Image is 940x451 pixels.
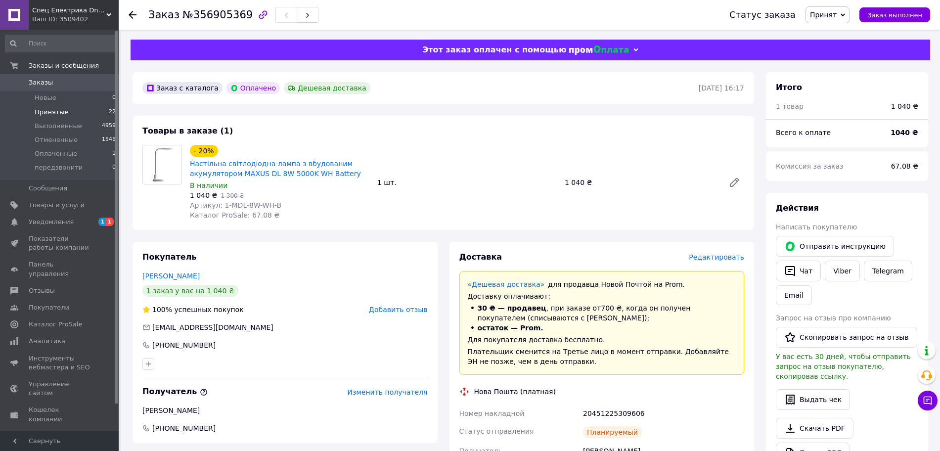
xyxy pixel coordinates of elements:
div: 1 шт. [373,176,561,189]
span: У вас есть 30 дней, чтобы отправить запрос на отзыв покупателю, скопировав ссылку. [776,353,911,380]
button: Email [776,285,812,305]
a: Telegram [864,261,912,281]
a: [PERSON_NAME] [142,272,200,280]
span: Каталог ProSale [29,320,82,329]
button: Заказ выполнен [859,7,930,22]
span: 0 [112,163,116,172]
span: Оплаченные [35,149,77,158]
span: Отмененные [35,135,78,144]
div: Нова Пошта (платная) [472,387,558,397]
span: Заказ выполнен [867,11,922,19]
div: Вернуться назад [129,10,136,20]
span: 30 ₴ — продавец [478,304,546,312]
span: Покупатели [29,303,69,312]
div: 1 040 ₴ [891,101,918,111]
div: для продавца Новой Почтой на Prom. [468,279,736,289]
div: 1 заказ у вас на 1 040 ₴ [142,285,238,297]
div: Доставку оплачивают: [468,291,736,301]
span: Действия [776,203,819,213]
button: Выдать чек [776,389,850,410]
div: Для покупателя доставка бесплатно. [468,335,736,345]
div: Планируемый [583,426,642,438]
span: Покупатель [142,252,196,262]
span: Инструменты вебмастера и SEO [29,354,91,372]
button: Чат с покупателем [918,391,938,410]
a: «Дешевая доставка» [468,280,545,288]
div: Плательщик сменится на Третье лицо в момент отправки. Добавляйте ЭН не позже, чем в день отправки. [468,347,736,366]
span: Каталог ProSale: 67.08 ₴ [190,211,279,219]
time: [DATE] 16:17 [699,84,744,92]
span: Статус отправления [459,427,534,435]
span: Написать покупателю [776,223,857,231]
button: Отправить инструкцию [776,236,894,257]
li: , при заказе от 700 ₴ , когда он получен покупателем (списываются с [PERSON_NAME]); [468,303,736,323]
span: 100% [152,306,172,314]
span: Аналитика [29,337,65,346]
div: успешных покупок [142,305,244,315]
span: Добавить отзыв [369,306,427,314]
span: Кошелек компании [29,406,91,423]
span: Принятые [35,108,69,117]
span: Спец Електрика Dnipro [32,6,106,15]
span: 22 [109,108,116,117]
span: Комиссия за заказ [776,162,844,170]
span: Редактировать [689,253,744,261]
span: передзвонити [35,163,83,172]
span: Артикул: 1-MDL-8W-WH-B [190,201,281,209]
span: Этот заказ оплачен с помощью [422,45,566,54]
button: Скопировать запрос на отзыв [776,327,917,348]
span: Запрос на отзыв про компанию [776,314,891,322]
span: Новые [35,93,56,102]
div: Статус заказа [729,10,796,20]
span: Уведомления [29,218,74,226]
button: Чат [776,261,821,281]
div: - 20% [190,145,218,157]
span: Заказы [29,78,53,87]
span: 1545 [102,135,116,144]
span: Итого [776,83,802,92]
span: Товары в заказе (1) [142,126,233,135]
span: 1 [98,218,106,226]
div: Дешевая доставка [284,82,370,94]
span: Принят [810,11,837,19]
span: остаток — Prom. [478,324,543,332]
span: Всего к оплате [776,129,831,136]
span: [PHONE_NUMBER] [151,423,217,433]
span: 1 [106,218,114,226]
div: [PHONE_NUMBER] [151,340,217,350]
a: Viber [825,261,859,281]
div: 20451225309606 [581,405,746,422]
span: Товары и услуги [29,201,85,210]
span: 1 300 ₴ [221,192,244,199]
img: evopay logo [569,45,628,55]
span: Сообщения [29,184,67,193]
span: Изменить получателя [347,388,427,396]
div: Ваш ID: 3509402 [32,15,119,24]
span: Выполненные [35,122,82,131]
b: 1040 ₴ [891,129,918,136]
span: 0 [112,93,116,102]
div: 1 040 ₴ [561,176,720,189]
span: Номер накладной [459,409,525,417]
span: Управление сайтом [29,380,91,398]
div: Оплачено [226,82,280,94]
span: Показатели работы компании [29,234,91,252]
a: Настільна світлодіодна лампа з вбудованим акумулятором MAXUS DL 8W 5000K WH Battery [190,160,361,178]
span: [EMAIL_ADDRESS][DOMAIN_NAME] [152,323,273,331]
span: Панель управления [29,260,91,278]
span: 1 товар [776,102,804,110]
div: Заказ с каталога [142,82,223,94]
span: В наличии [190,181,227,189]
span: Заказ [148,9,179,21]
span: 4959 [102,122,116,131]
img: Настільна світлодіодна лампа з вбудованим акумулятором MAXUS DL 8W 5000K WH Battery [143,145,181,184]
span: Доставка [459,252,502,262]
a: Скачать PDF [776,418,853,439]
span: 1 040 ₴ [190,191,217,199]
span: Получатель [142,387,208,396]
input: Поиск [5,35,117,52]
div: [PERSON_NAME] [142,406,428,415]
span: Заказы и сообщения [29,61,99,70]
span: №356905369 [182,9,253,21]
span: 1 [112,149,116,158]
